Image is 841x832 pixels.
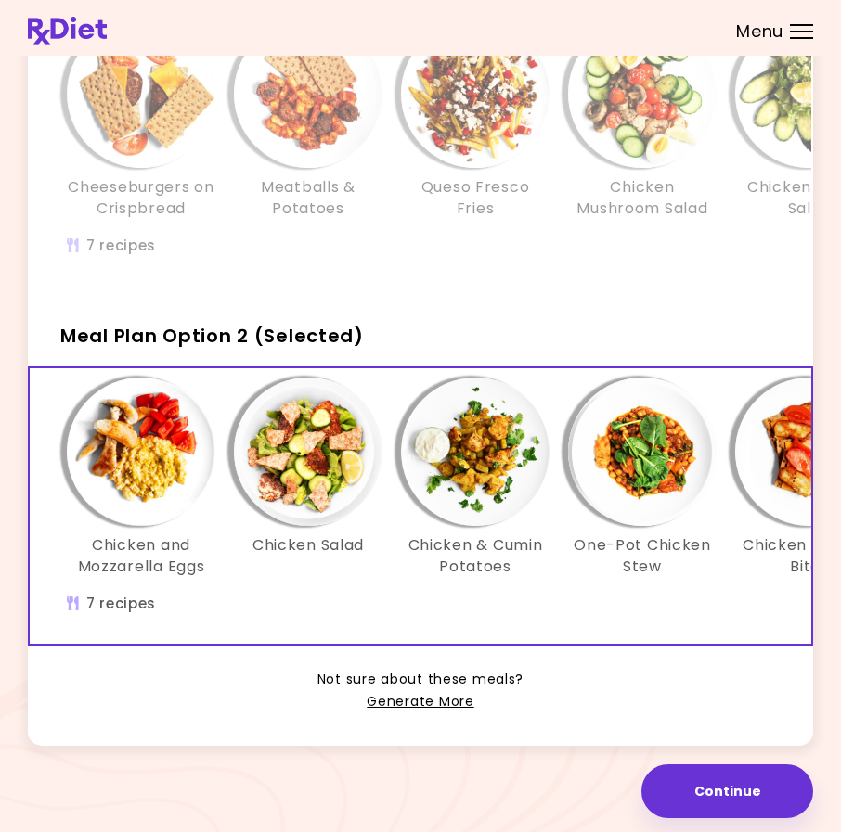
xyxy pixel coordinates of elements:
div: Info - Chicken Salad - Meal Plan Option 2 (Selected) [225,378,392,577]
span: Not sure about these meals? [317,669,524,691]
h3: Queso Fresco Fries [401,177,550,219]
div: Info - Chicken & Cumin Potatoes - Meal Plan Option 2 (Selected) [392,378,559,577]
span: Menu [736,23,783,40]
h3: Chicken Salad [252,535,364,556]
span: Meal Plan Option 2 (Selected) [60,323,364,349]
h3: Chicken Mushroom Salad [568,177,717,219]
h3: Chicken and Mozzarella Eggs [67,535,215,577]
img: RxDiet [28,17,107,45]
div: Info - Queso Fresco Fries - Meal Plan Option 1 [392,19,559,219]
button: Continue [641,764,813,818]
div: Info - Chicken Mushroom Salad - Meal Plan Option 1 [559,19,726,219]
div: Info - One-Pot Chicken Stew - Meal Plan Option 2 (Selected) [559,378,726,577]
div: Info - Chicken and Mozzarella Eggs - Meal Plan Option 2 (Selected) [58,378,225,577]
h3: One-Pot Chicken Stew [568,535,717,577]
div: Info - Cheeseburgers on Crispbread - Meal Plan Option 1 [58,19,225,219]
a: Generate More [367,691,473,713]
h3: Meatballs & Potatoes [234,177,382,219]
h3: Chicken & Cumin Potatoes [401,535,550,577]
div: Info - Meatballs & Potatoes - Meal Plan Option 1 [225,19,392,219]
h3: Cheeseburgers on Crispbread [67,177,215,219]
